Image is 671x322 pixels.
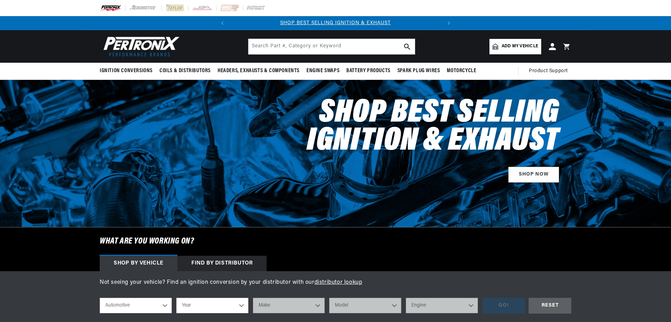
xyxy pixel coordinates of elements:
summary: Motorcycle [443,63,480,79]
button: Translation missing: en.sections.announcements.next_announcement [442,16,456,30]
summary: Engine Swaps [303,63,343,79]
div: Find by Distributor [177,256,267,271]
summary: Coils & Distributors [156,63,214,79]
select: Year [176,298,248,313]
a: Add my vehicle [489,39,541,54]
a: SHOP NOW [508,167,559,183]
span: Spark Plug Wires [397,67,440,75]
a: SHOP BEST SELLING IGNITION & EXHAUST [280,20,391,26]
select: Make [253,298,325,313]
select: Engine [406,298,478,313]
div: Shop by vehicle [100,256,177,271]
a: distributor lookup [315,280,362,285]
span: Battery Products [346,67,390,75]
select: Model [329,298,401,313]
span: Engine Swaps [306,67,339,75]
span: Headers, Exhausts & Components [218,67,299,75]
div: RESET [529,298,571,314]
input: Search Part #, Category or Keyword [248,39,415,54]
summary: Battery Products [343,63,394,79]
div: 1 of 2 [229,19,442,27]
span: Product Support [529,67,568,75]
summary: Headers, Exhausts & Components [214,63,303,79]
select: Ride Type [100,298,172,313]
span: Ignition Conversions [100,67,153,75]
img: Pertronix [100,34,180,59]
h6: What are you working on? [82,227,589,255]
slideshow-component: Translation missing: en.sections.announcements.announcement_bar [82,16,589,30]
h2: Shop Best Selling Ignition & Exhaust [260,100,559,156]
span: Motorcycle [447,67,476,75]
button: search button [400,39,415,54]
span: Coils & Distributors [160,67,211,75]
span: Add my vehicle [502,43,538,50]
summary: Product Support [529,63,571,80]
summary: Spark Plug Wires [394,63,444,79]
summary: Ignition Conversions [100,63,156,79]
div: Announcement [229,19,442,27]
p: Not seeing your vehicle? Find an ignition conversion by your distributor with our [100,278,571,287]
button: Translation missing: en.sections.announcements.previous_announcement [216,16,229,30]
